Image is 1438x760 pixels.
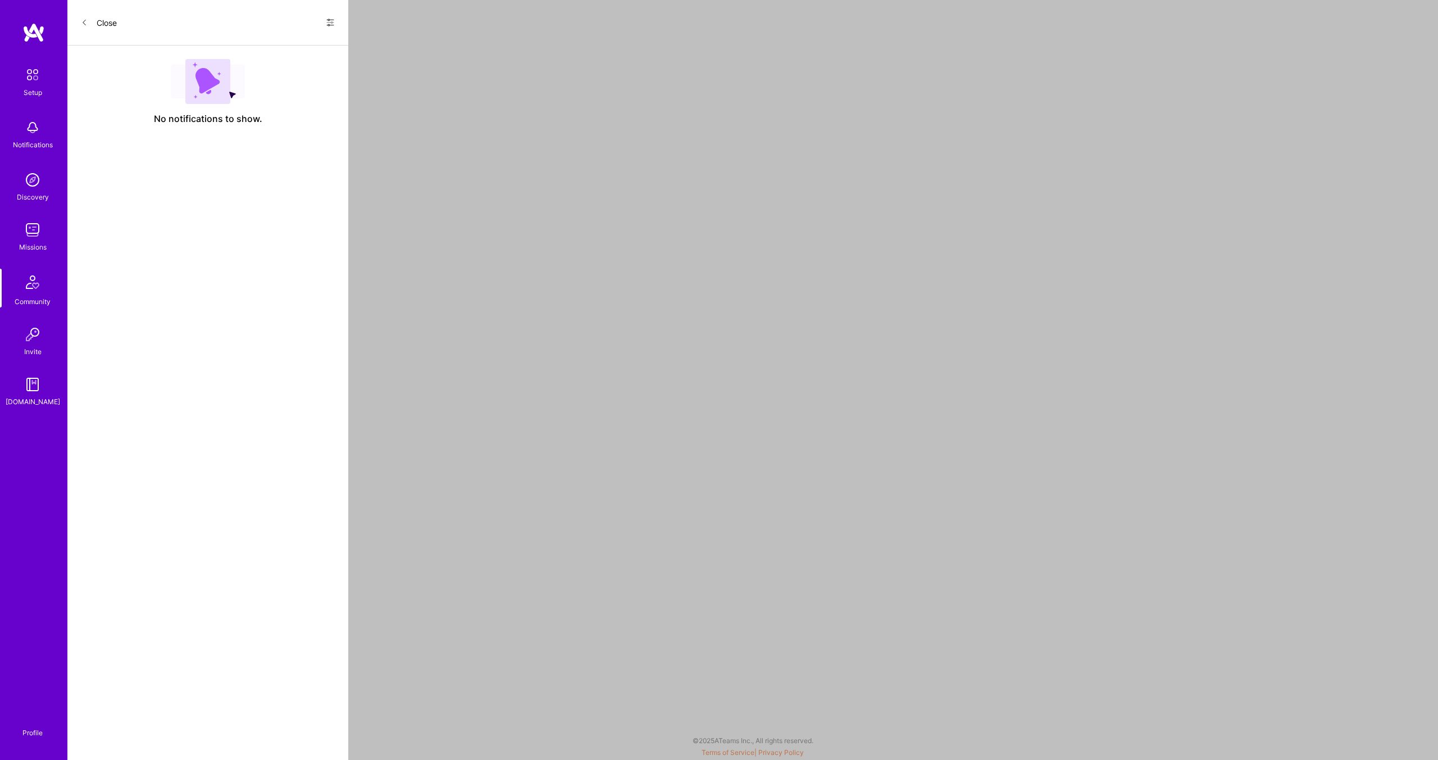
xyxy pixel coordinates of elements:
[15,296,51,307] div: Community
[13,139,53,151] div: Notifications
[21,116,44,139] img: bell
[19,715,47,738] a: Profile
[81,13,117,31] button: Close
[22,22,45,43] img: logo
[19,269,46,296] img: Community
[21,373,44,396] img: guide book
[17,191,49,203] div: Discovery
[171,59,245,104] img: empty
[21,219,44,241] img: teamwork
[22,727,43,738] div: Profile
[21,323,44,346] img: Invite
[24,87,42,98] div: Setup
[6,396,60,408] div: [DOMAIN_NAME]
[19,241,47,253] div: Missions
[21,169,44,191] img: discovery
[154,113,262,125] span: No notifications to show.
[21,63,44,87] img: setup
[24,346,42,358] div: Invite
